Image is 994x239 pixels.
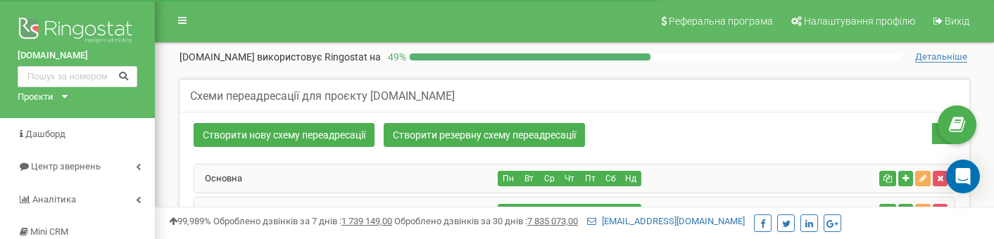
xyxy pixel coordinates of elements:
[804,15,915,27] span: Налаштування профілю
[25,129,65,139] span: Дашборд
[169,216,211,226] span: 99,989%
[539,171,560,186] button: Ср
[587,216,745,226] a: [EMAIL_ADDRESS][DOMAIN_NAME]
[669,15,773,27] span: Реферальна програма
[600,171,621,186] button: Сб
[559,171,580,186] button: Чт
[32,194,76,205] span: Аналiтика
[190,90,455,103] h5: Схеми переадресації для проєкту [DOMAIN_NAME]
[381,50,410,64] p: 49 %
[518,171,539,186] button: Вт
[600,204,621,219] button: Сб
[518,204,539,219] button: Вт
[30,226,68,237] span: Mini CRM
[384,123,585,147] a: Створити резервну схему переадресації
[394,216,578,226] span: Оброблено дзвінків за 30 днів :
[620,204,641,219] button: Нд
[180,50,381,64] p: [DOMAIN_NAME]
[213,216,392,226] span: Оброблено дзвінків за 7 днів :
[915,51,967,63] span: Детальніше
[18,49,137,63] a: [DOMAIN_NAME]
[579,171,600,186] button: Пт
[194,206,248,217] a: Станіслав
[932,123,955,144] button: Пошук схеми переадресації
[498,171,519,186] button: Пн
[18,91,54,104] div: Проєкти
[527,216,578,226] u: 7 835 073,00
[539,204,560,219] button: Ср
[498,204,519,219] button: Пн
[945,15,969,27] span: Вихід
[194,173,242,183] a: Основна
[31,161,101,172] span: Центр звернень
[257,51,381,63] span: використовує Ringostat на
[194,123,375,147] a: Створити нову схему переадресації
[620,171,641,186] button: Нд
[559,204,580,219] button: Чт
[18,66,137,87] input: Пошук за номером
[341,216,392,226] u: 1 739 149,00
[579,204,600,219] button: Пт
[18,14,137,49] img: Ringostat logo
[946,160,980,193] div: Open Intercom Messenger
